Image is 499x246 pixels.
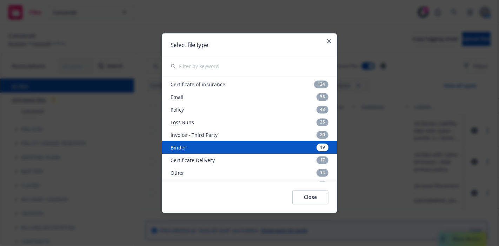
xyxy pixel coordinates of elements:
[171,42,328,48] h2: Select file type
[317,118,328,126] div: 35
[317,93,328,101] div: 55
[162,154,337,166] div: Certificate Delivery
[162,141,337,154] div: Binder
[314,80,328,88] div: 124
[317,144,328,151] div: 19
[162,166,337,179] div: Other
[162,179,337,192] div: Quote
[317,169,328,177] div: 14
[317,156,328,164] div: 17
[162,91,337,103] div: Email
[162,78,337,91] div: Certificate of insurance
[317,131,328,139] div: 20
[317,181,328,189] div: 10
[292,190,328,204] button: Close
[317,106,328,113] div: 43
[162,77,337,182] div: Suggestions
[162,103,337,116] div: Policy
[162,128,337,141] div: Invoice - Third Party
[179,56,328,76] input: Filter by keyword
[162,116,337,128] div: Loss Runs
